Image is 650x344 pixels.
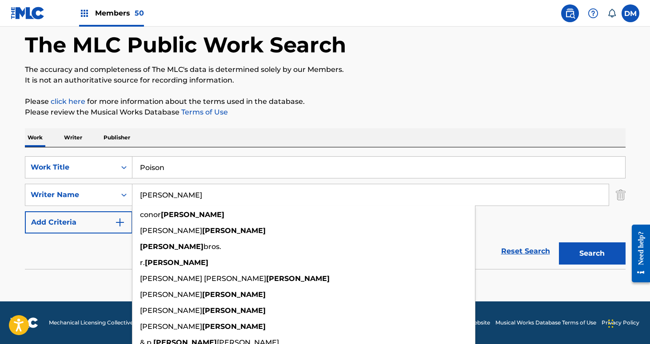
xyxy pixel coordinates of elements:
p: Please review the Musical Works Database [25,107,626,118]
button: Search [559,242,626,265]
div: Notifications [607,9,616,18]
a: Musical Works Database Terms of Use [495,319,596,327]
strong: [PERSON_NAME] [202,226,266,235]
span: Members [95,8,144,18]
img: MLC Logo [11,7,45,20]
img: 9d2ae6d4665cec9f34b9.svg [115,217,125,228]
strong: [PERSON_NAME] [202,322,266,331]
span: Mechanical Licensing Collective © 2025 [49,319,152,327]
h1: The MLC Public Work Search [25,32,346,58]
strong: [PERSON_NAME] [161,210,224,219]
div: Drag [608,310,614,337]
img: Top Rightsholders [79,8,90,19]
p: Writer [61,128,85,147]
span: [PERSON_NAME] [140,290,202,299]
div: Writer Name [31,190,111,200]
a: click here [51,97,85,106]
div: User Menu [622,4,639,22]
strong: [PERSON_NAME] [145,258,208,267]
div: Work Title [31,162,111,173]
p: Publisher [101,128,133,147]
img: logo [11,317,38,328]
iframe: Chat Widget [606,301,650,344]
strong: [PERSON_NAME] [140,242,203,251]
span: conor [140,210,161,219]
p: It is not an authoritative source for recording information. [25,75,626,86]
p: Work [25,128,45,147]
form: Search Form [25,156,626,269]
span: [PERSON_NAME] [140,306,202,315]
a: Reset Search [497,241,554,261]
span: [PERSON_NAME] [140,322,202,331]
p: The accuracy and completeness of The MLC's data is determined solely by our Members. [25,64,626,75]
strong: [PERSON_NAME] [202,306,266,315]
a: Terms of Use [179,108,228,116]
button: Add Criteria [25,211,132,233]
img: help [588,8,598,19]
strong: [PERSON_NAME] [202,290,266,299]
p: Please for more information about the terms used in the database. [25,96,626,107]
span: 50 [135,9,144,17]
span: bros. [203,242,221,251]
a: Public Search [561,4,579,22]
div: Help [584,4,602,22]
span: [PERSON_NAME] [PERSON_NAME] [140,274,266,283]
iframe: Resource Center [625,218,650,289]
strong: [PERSON_NAME] [266,274,330,283]
span: r. [140,258,145,267]
img: Delete Criterion [616,184,626,206]
img: search [565,8,575,19]
span: [PERSON_NAME] [140,226,202,235]
a: Privacy Policy [602,319,639,327]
